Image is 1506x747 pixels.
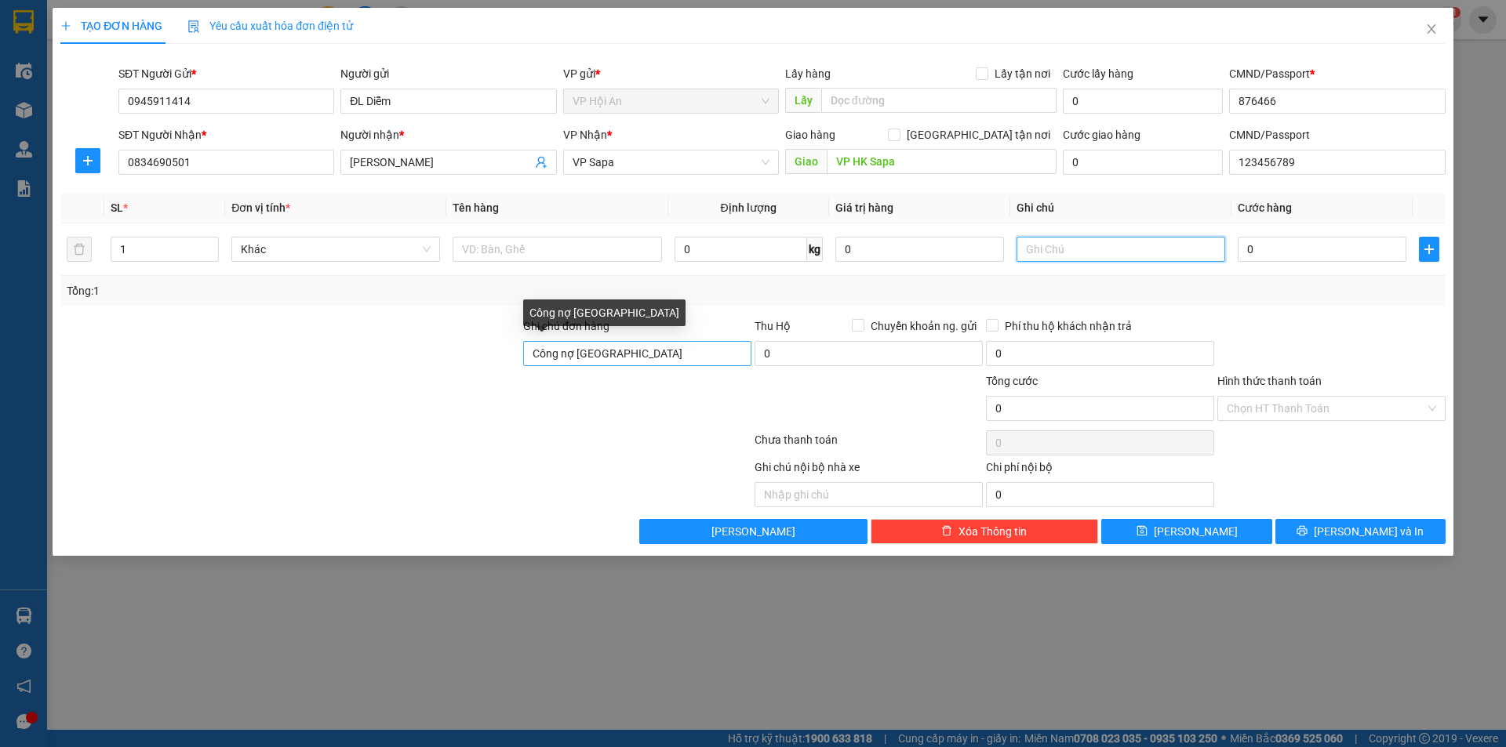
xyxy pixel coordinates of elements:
button: plus [75,148,100,173]
div: SĐT Người Gửi [118,65,334,82]
span: Lấy tận nơi [988,65,1057,82]
span: VP Nhận [563,129,607,141]
button: deleteXóa Thông tin [871,519,1099,544]
span: Giao [785,149,827,174]
span: Giao hàng [785,129,835,141]
label: Cước giao hàng [1063,129,1140,141]
span: user-add [535,156,547,169]
button: plus [1419,237,1439,262]
span: Cước hàng [1238,201,1292,214]
div: Người gửi [340,65,556,82]
span: VP Sapa [573,150,769,174]
span: Tên hàng [453,201,499,214]
div: SĐT Người Nhận [118,126,334,143]
span: printer [1297,525,1308,538]
span: Khác [241,238,431,261]
label: Cước lấy hàng [1063,67,1133,80]
span: Lấy [785,88,821,113]
div: Tổng: 1 [67,282,581,299]
span: Chuyển khoản ng. gửi [864,317,983,335]
div: Người nhận [340,126,556,143]
span: plus [1420,243,1439,256]
input: Dọc đường [827,149,1057,174]
span: VP Hội An [573,89,769,113]
span: Xóa Thông tin [959,523,1027,540]
input: Cước lấy hàng [1063,89,1223,114]
button: [PERSON_NAME] [639,519,868,544]
div: Chi phí nội bộ [986,459,1214,482]
span: save [1137,525,1148,538]
span: Lấy hàng [785,67,831,80]
span: Thu Hộ [755,320,791,332]
input: Ghi Chú [1017,237,1225,262]
span: Tổng cước [986,375,1038,387]
th: Ghi chú [1010,193,1231,223]
img: icon [187,20,200,33]
input: Cước giao hàng [1063,150,1223,175]
span: [PERSON_NAME] và In [1314,523,1424,540]
span: Phí thu hộ khách nhận trả [999,317,1138,335]
input: Ghi chú đơn hàng [523,341,751,366]
input: 0 [835,237,1004,262]
button: save[PERSON_NAME] [1101,519,1271,544]
div: Chưa thanh toán [753,431,984,459]
span: TẠO ĐƠN HÀNG [60,20,162,32]
span: Đơn vị tính [231,201,290,214]
div: VP gửi [563,65,779,82]
button: Close [1410,8,1453,52]
input: Nhập ghi chú [755,482,983,507]
span: [GEOGRAPHIC_DATA] tận nơi [900,126,1057,143]
button: delete [67,237,92,262]
div: CMND/Passport [1229,126,1445,143]
span: Giá trị hàng [835,201,893,214]
input: VD: Bàn, Ghế [453,237,661,262]
span: plus [60,20,71,31]
label: Hình thức thanh toán [1217,375,1322,387]
span: [PERSON_NAME] [1154,523,1238,540]
div: Ghi chú nội bộ nhà xe [755,459,983,482]
div: Công nợ [GEOGRAPHIC_DATA] [523,299,686,326]
span: SL [111,201,123,214]
span: delete [941,525,952,538]
span: Yêu cầu xuất hóa đơn điện tử [187,20,353,32]
div: CMND/Passport [1229,65,1445,82]
span: Định lượng [721,201,777,214]
button: printer[PERSON_NAME] và In [1275,519,1446,544]
input: Dọc đường [821,88,1057,113]
span: plus [76,154,100,167]
span: kg [807,237,823,262]
span: close [1425,23,1438,35]
span: [PERSON_NAME] [711,523,795,540]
